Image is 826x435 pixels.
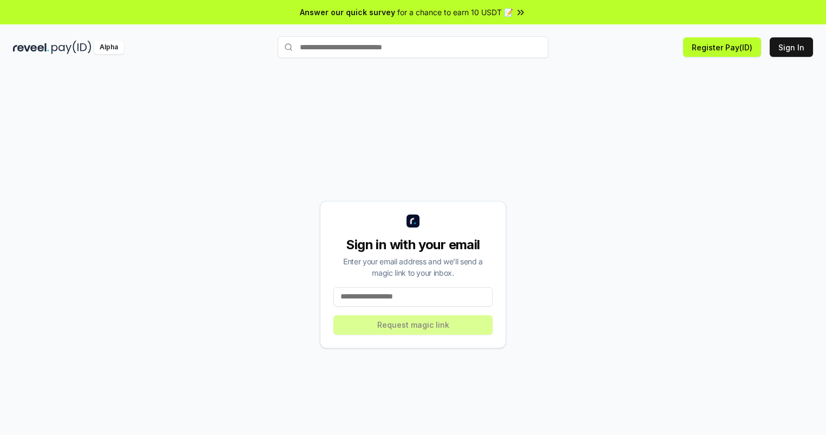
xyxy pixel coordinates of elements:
div: Alpha [94,41,124,54]
img: pay_id [51,41,91,54]
img: logo_small [407,215,419,228]
button: Sign In [770,37,813,57]
span: for a chance to earn 10 USDT 📝 [397,7,513,18]
div: Sign in with your email [333,236,493,254]
img: reveel_dark [13,41,49,54]
span: Answer our quick survey [300,7,395,18]
div: Enter your email address and we’ll send a magic link to your inbox. [333,256,493,278]
button: Register Pay(ID) [683,37,761,57]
